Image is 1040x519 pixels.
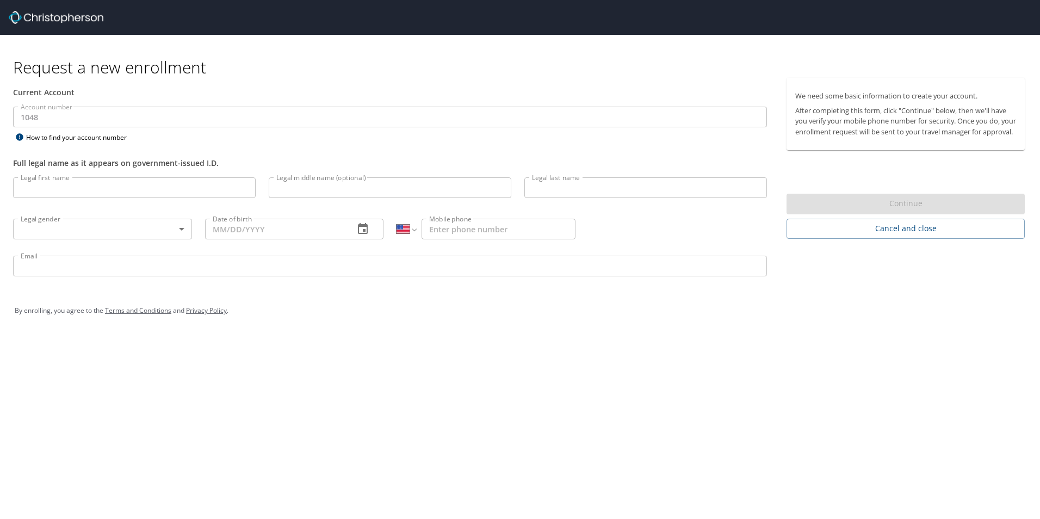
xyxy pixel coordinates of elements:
[795,222,1016,236] span: Cancel and close
[13,86,767,98] div: Current Account
[186,306,227,315] a: Privacy Policy
[422,219,575,239] input: Enter phone number
[105,306,171,315] a: Terms and Conditions
[787,219,1025,239] button: Cancel and close
[205,219,346,239] input: MM/DD/YYYY
[9,11,103,24] img: cbt logo
[13,131,149,144] div: How to find your account number
[795,106,1016,137] p: After completing this form, click "Continue" below, then we'll have you verify your mobile phone ...
[13,219,192,239] div: ​
[13,57,1033,78] h1: Request a new enrollment
[13,157,767,169] div: Full legal name as it appears on government-issued I.D.
[795,91,1016,101] p: We need some basic information to create your account.
[15,297,1025,324] div: By enrolling, you agree to the and .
